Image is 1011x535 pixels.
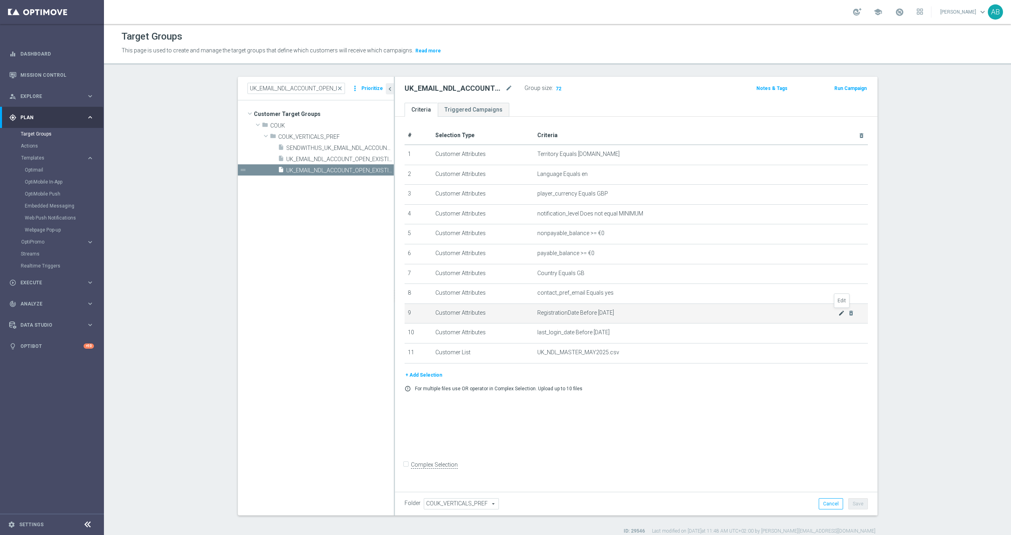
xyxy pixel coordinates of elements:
td: Customer Attributes [432,264,534,284]
i: keyboard_arrow_right [86,92,94,100]
td: Customer Attributes [432,165,534,185]
div: OptiMobile Push [25,188,103,200]
span: This page is used to create and manage the target groups that define which customers will receive... [122,47,413,54]
i: insert_drive_file [278,166,284,176]
label: : [552,85,553,92]
i: keyboard_arrow_right [86,238,94,246]
span: payable_balance >= €0 [537,250,594,257]
input: Quick find group or folder [247,83,345,94]
span: Customer Target Groups [254,108,394,120]
div: Templates [21,152,103,236]
span: Criteria [537,132,558,138]
button: Templates keyboard_arrow_right [21,155,94,161]
span: player_currency Equals GBP [537,190,608,197]
span: COUK [270,122,394,129]
td: 7 [405,264,433,284]
label: ID: 29546 [624,528,645,535]
div: Web Push Notifications [25,212,103,224]
a: Mission Control [20,64,94,86]
button: chevron_left [386,83,394,94]
i: mode_edit [838,310,845,316]
div: Target Groups [21,128,103,140]
td: Customer Attributes [432,244,534,264]
div: OptiPromo [21,240,86,244]
span: school [873,8,882,16]
button: Data Studio keyboard_arrow_right [9,322,94,328]
i: mode_edit [505,84,512,93]
div: AB [988,4,1003,20]
div: OptiPromo [21,236,103,248]
span: Territory Equals [DOMAIN_NAME] [537,151,620,158]
td: 8 [405,284,433,304]
button: equalizer Dashboard [9,51,94,57]
a: Triggered Campaigns [438,103,509,117]
td: 9 [405,303,433,323]
button: person_search Explore keyboard_arrow_right [9,93,94,100]
div: Plan [9,114,86,121]
td: 1 [405,145,433,165]
td: 5 [405,224,433,244]
button: play_circle_outline Execute keyboard_arrow_right [9,279,94,286]
a: Realtime Triggers [21,263,83,269]
span: 72 [555,86,562,93]
i: folder [270,133,276,142]
i: more_vert [351,83,359,94]
i: folder [262,122,268,131]
span: UK_EMAIL_NDL_ACCOUNT_OPEN_EXISTING_PLAYERS [286,156,394,163]
th: Selection Type [432,126,534,145]
td: Customer List [432,343,534,363]
button: track_changes Analyze keyboard_arrow_right [9,301,94,307]
button: OptiPromo keyboard_arrow_right [21,239,94,245]
span: Data Studio [20,323,86,327]
i: error_outline [405,385,411,392]
a: [PERSON_NAME]keyboard_arrow_down [939,6,988,18]
label: Last modified on [DATE] at 11:48 AM UTC+02:00 by [PERSON_NAME][EMAIL_ADDRESS][DOMAIN_NAME] [652,528,875,535]
i: insert_drive_file [278,144,284,153]
i: play_circle_outline [9,279,16,286]
i: track_changes [9,300,16,307]
div: Templates [21,156,86,160]
span: nonpayable_balance >= €0 [537,230,604,237]
a: Actions [21,143,83,149]
div: Actions [21,140,103,152]
i: person_search [9,93,16,100]
td: Customer Attributes [432,284,534,304]
td: 3 [405,185,433,205]
th: # [405,126,433,145]
i: keyboard_arrow_right [86,154,94,162]
div: Explore [9,93,86,100]
span: Execute [20,280,86,285]
span: last_login_date Before [DATE] [537,329,610,336]
button: lightbulb Optibot +10 [9,343,94,349]
button: gps_fixed Plan keyboard_arrow_right [9,114,94,121]
div: Webpage Pop-up [25,224,103,236]
td: Customer Attributes [432,224,534,244]
h2: UK_EMAIL_NDL_ACCOUNT_OPEN_EXISTING_PLAYERS_V2 [405,84,504,93]
i: keyboard_arrow_right [86,114,94,121]
i: chevron_left [386,85,394,93]
td: Customer Attributes [432,204,534,224]
a: Web Push Notifications [25,215,83,221]
label: Group size [524,85,552,92]
label: Complex Selection [411,461,458,469]
div: Embedded Messaging [25,200,103,212]
a: Webpage Pop-up [25,227,83,233]
td: 11 [405,343,433,363]
i: equalizer [9,50,16,58]
span: Language Equals en [537,171,588,178]
a: Dashboard [20,43,94,64]
button: Cancel [819,498,843,509]
div: +10 [84,343,94,349]
button: Run Campaign [834,84,867,93]
button: Notes & Tags [756,84,788,93]
a: OptiMobile Push [25,191,83,197]
span: keyboard_arrow_down [978,8,987,16]
h1: Target Groups [122,31,182,42]
a: Criteria [405,103,438,117]
i: keyboard_arrow_right [86,279,94,286]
